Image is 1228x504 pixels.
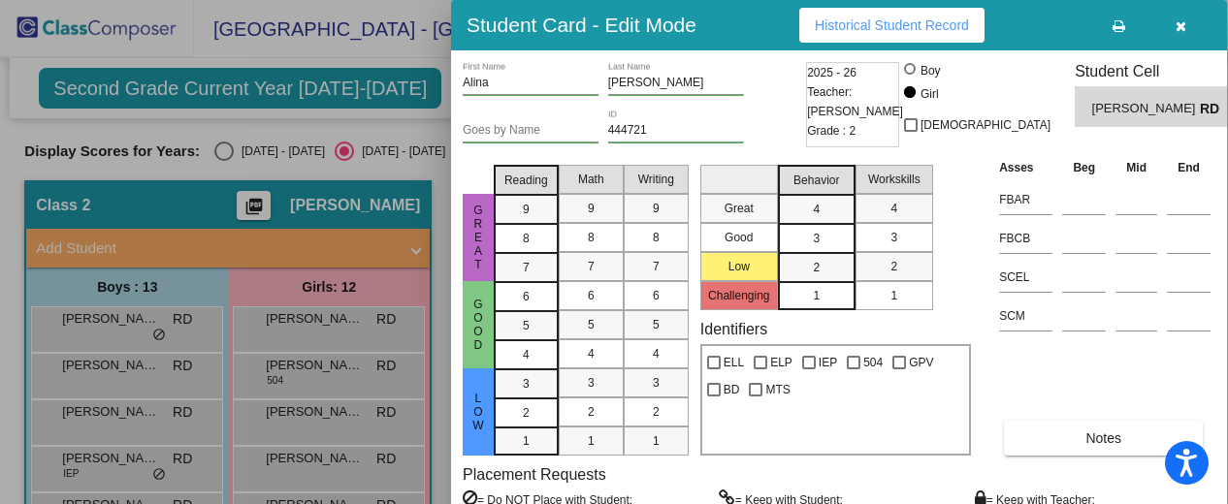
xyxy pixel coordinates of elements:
[890,200,897,217] span: 4
[523,432,530,450] span: 1
[909,351,933,374] span: GPV
[1200,99,1227,119] span: RD
[994,157,1057,178] th: Asses
[999,224,1052,253] input: assessment
[588,258,595,275] span: 7
[588,374,595,392] span: 3
[588,316,595,333] span: 5
[999,301,1052,331] input: assessment
[920,62,941,79] div: Boy
[890,229,897,246] span: 3
[920,85,939,103] div: Girl
[653,374,660,392] span: 3
[588,229,595,246] span: 8
[813,287,820,304] span: 1
[724,378,740,401] span: BD
[588,403,595,421] span: 2
[813,201,820,218] span: 4
[463,465,606,484] label: Placement Requests
[523,375,530,393] span: 3
[588,432,595,450] span: 1
[1092,99,1200,119] span: [PERSON_NAME]
[999,185,1052,214] input: assessment
[653,200,660,217] span: 9
[868,171,921,188] span: Workskills
[653,432,660,450] span: 1
[588,200,595,217] span: 9
[700,320,767,338] label: Identifiers
[1111,157,1162,178] th: Mid
[1162,157,1215,178] th: End
[807,63,856,82] span: 2025 - 26
[523,230,530,247] span: 8
[638,171,674,188] span: Writing
[863,351,883,374] span: 504
[523,288,530,305] span: 6
[921,113,1050,137] span: [DEMOGRAPHIC_DATA]
[1057,157,1111,178] th: Beg
[807,82,903,121] span: Teacher: [PERSON_NAME]
[724,351,744,374] span: ELL
[815,17,969,33] span: Historical Student Record
[770,351,792,374] span: ELP
[653,287,660,304] span: 6
[1004,421,1203,456] button: Notes
[799,8,985,43] button: Historical Student Record
[653,316,660,333] span: 5
[504,172,548,189] span: Reading
[463,124,598,138] input: goes by name
[1085,430,1121,446] span: Notes
[813,259,820,276] span: 2
[523,317,530,334] span: 5
[653,229,660,246] span: 8
[608,124,744,138] input: Enter ID
[523,346,530,363] span: 4
[807,121,856,141] span: Grade : 2
[469,298,487,352] span: Good
[578,171,604,188] span: Math
[653,258,660,275] span: 7
[588,345,595,362] span: 4
[469,392,487,432] span: Low
[793,172,839,189] span: Behavior
[523,404,530,422] span: 2
[890,287,897,304] span: 1
[813,230,820,247] span: 3
[523,259,530,276] span: 7
[819,351,837,374] span: IEP
[467,13,696,37] h3: Student Card - Edit Mode
[523,201,530,218] span: 9
[469,204,487,271] span: Great
[765,378,790,401] span: MTS
[653,403,660,421] span: 2
[890,258,897,275] span: 2
[999,263,1052,292] input: assessment
[588,287,595,304] span: 6
[653,345,660,362] span: 4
